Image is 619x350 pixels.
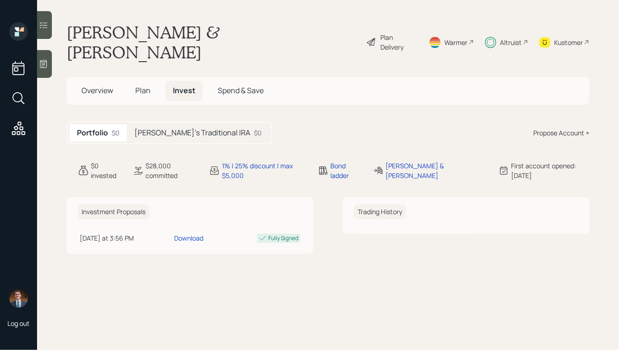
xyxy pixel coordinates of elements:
[254,128,262,138] div: $0
[7,319,30,328] div: Log out
[135,85,151,95] span: Plan
[533,128,589,138] div: Propose Account +
[385,161,487,180] div: [PERSON_NAME] & [PERSON_NAME]
[91,161,121,180] div: $0 invested
[500,38,522,47] div: Altruist
[134,128,250,137] h5: [PERSON_NAME]'s Traditional IRA
[511,161,589,180] div: First account opened: [DATE]
[444,38,467,47] div: Warmer
[67,22,359,62] h1: [PERSON_NAME] & [PERSON_NAME]
[173,85,196,95] span: Invest
[218,85,264,95] span: Spend & Save
[174,233,203,243] div: Download
[80,233,171,243] div: [DATE] at 3:56 PM
[381,32,417,52] div: Plan Delivery
[145,161,198,180] div: $28,000 committed
[331,161,362,180] div: Bond ladder
[82,85,113,95] span: Overview
[354,204,406,220] h6: Trading History
[78,204,149,220] h6: Investment Proposals
[222,161,306,180] div: 1% | 25% discount | max $5,000
[9,289,28,308] img: hunter_neumayer.jpg
[77,128,108,137] h5: Portfolio
[268,234,298,242] div: Fully Signed
[554,38,583,47] div: Kustomer
[112,128,120,138] div: $0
